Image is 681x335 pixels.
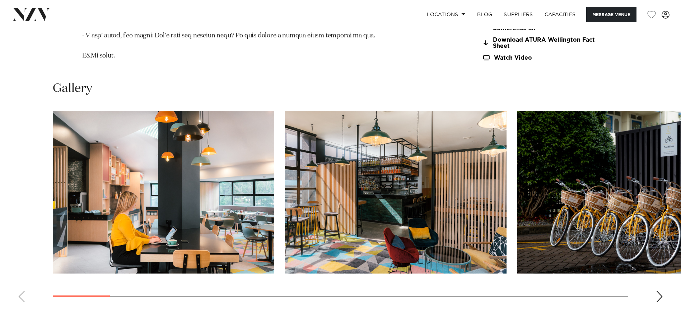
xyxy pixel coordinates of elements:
[471,7,498,22] a: BLOG
[482,37,599,49] a: Download ATURA Wellington Fact Sheet
[421,7,471,22] a: Locations
[285,111,507,274] swiper-slide: 2 / 25
[53,81,92,97] h2: Gallery
[586,7,636,22] button: Message Venue
[482,55,599,61] a: Watch Video
[539,7,582,22] a: Capacities
[53,111,274,274] swiper-slide: 1 / 25
[11,8,51,21] img: nzv-logo.png
[498,7,538,22] a: SUPPLIERS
